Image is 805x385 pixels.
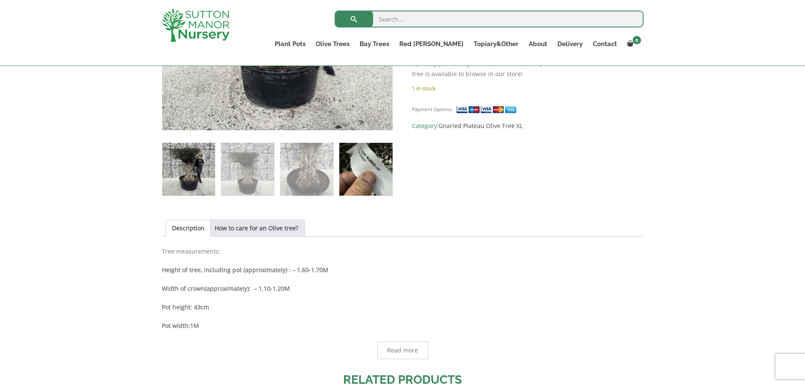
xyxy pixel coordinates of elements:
[412,121,643,131] span: Category:
[524,38,552,50] a: About
[172,220,205,236] a: Description
[456,105,519,114] img: payment supported
[162,8,229,42] img: logo
[162,246,644,257] p: Tree measurements:
[221,143,274,196] img: Gnarled Plateau Olive Tree XL J407 - Image 2
[280,143,333,196] img: Gnarled Plateau Olive Tree XL J407 - Image 3
[339,143,392,196] img: Gnarled Plateau Olive Tree XL J407 - Image 4
[162,284,290,292] strong: Width of crown : – 1.10-1.20M
[622,38,644,50] a: 0
[412,83,643,93] p: 1 in stock
[162,266,328,274] b: Height of tree, including pot (approximately) : – 1.60-1.70M
[469,38,524,50] a: Topiary&Other
[205,284,249,292] b: (approximately)
[633,36,641,44] span: 0
[162,303,209,311] strong: Pot height: 43cm
[162,322,199,330] strong: Pot width:1M
[335,11,644,27] input: Search...
[355,38,394,50] a: Bay Trees
[215,220,298,236] a: How to care for an Olive tree?
[439,122,523,130] a: Gnarled Plateau Olive Tree XL
[162,143,215,196] img: Gnarled Plateau Olive Tree XL J407
[394,38,469,50] a: Red [PERSON_NAME]
[552,38,588,50] a: Delivery
[270,38,311,50] a: Plant Pots
[311,38,355,50] a: Olive Trees
[588,38,622,50] a: Contact
[412,106,453,112] small: Payment Options:
[387,347,418,353] span: Read more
